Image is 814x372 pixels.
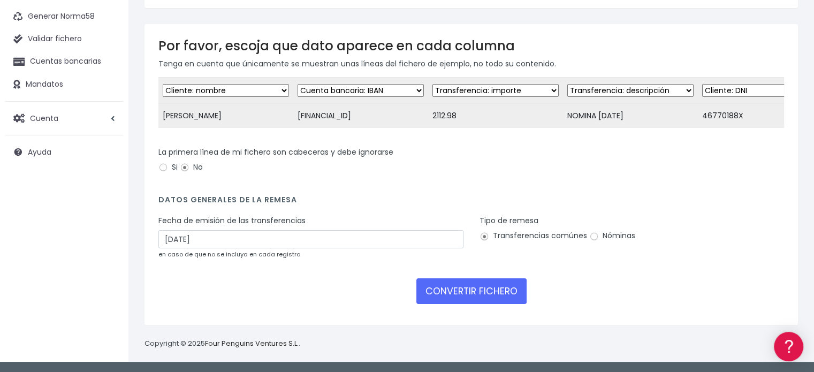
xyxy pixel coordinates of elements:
p: Tenga en cuenta que únicamente se muestran unas líneas del fichero de ejemplo, no todo su contenido. [158,58,784,70]
button: Contáctanos [11,286,203,305]
div: Programadores [11,257,203,267]
p: Copyright © 2025 . [144,338,300,350]
a: Four Penguins Ventures S.L. [205,338,299,348]
a: Mandatos [5,73,123,96]
label: Nóminas [589,230,635,241]
td: [PERSON_NAME] [158,104,293,128]
h3: Por favor, escoja que dato aparece en cada columna [158,38,784,54]
label: Tipo de remesa [480,215,538,226]
h4: Datos generales de la remesa [158,195,784,210]
div: Convertir ficheros [11,118,203,128]
a: Validar fichero [5,28,123,50]
a: Generar Norma58 [5,5,123,28]
a: General [11,230,203,246]
label: No [180,162,203,173]
div: Información general [11,74,203,85]
small: en caso de que no se incluya en cada registro [158,250,300,259]
span: Ayuda [28,147,51,157]
td: [FINANCIAL_ID] [293,104,428,128]
label: Transferencias comúnes [480,230,587,241]
label: Si [158,162,178,173]
td: NOMINA [DATE] [563,104,698,128]
button: CONVERTIR FICHERO [416,278,527,304]
div: Facturación [11,212,203,223]
a: Cuentas bancarias [5,50,123,73]
td: 2112.98 [428,104,563,128]
a: Videotutoriales [11,169,203,185]
a: Formatos [11,135,203,152]
label: La primera línea de mi fichero son cabeceras y debe ignorarse [158,147,393,158]
a: Problemas habituales [11,152,203,169]
a: Información general [11,91,203,108]
a: Ayuda [5,141,123,163]
label: Fecha de emisión de las transferencias [158,215,306,226]
a: API [11,274,203,290]
a: Perfiles de empresas [11,185,203,202]
span: Cuenta [30,112,58,123]
a: Cuenta [5,107,123,130]
a: POWERED BY ENCHANT [147,308,206,318]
